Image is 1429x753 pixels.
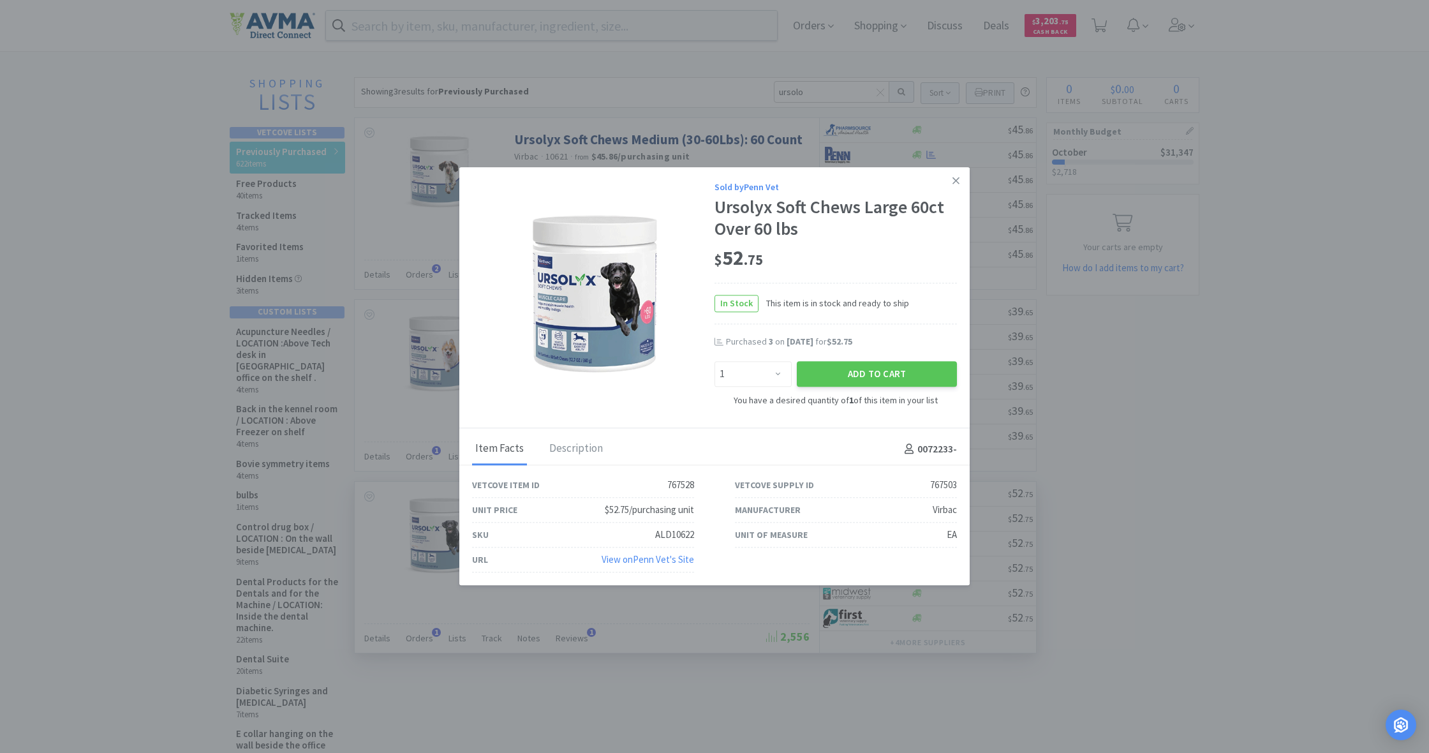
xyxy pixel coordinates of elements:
div: Description [546,433,606,465]
div: ALD10622 [655,528,694,543]
div: SKU [472,528,489,542]
button: Add to Cart [797,361,957,387]
div: Unit Price [472,503,517,517]
a: View onPenn Vet's Site [602,554,694,566]
div: Item Facts [472,433,527,465]
div: Sold by Penn Vet [714,180,957,194]
div: 767528 [667,478,694,493]
span: In Stock [715,296,758,312]
div: Unit of Measure [735,528,808,542]
span: . 75 [744,251,763,269]
div: Purchased on for [726,336,957,349]
span: 3 [769,336,773,348]
div: Vetcove Supply ID [735,478,814,492]
div: You have a desired quantity of of this item in your list [714,393,957,407]
span: $52.75 [827,336,852,348]
img: 8f3045e0d441414594df86fb045381a4_767503.gif [510,211,676,376]
div: URL [472,553,488,567]
span: [DATE] [787,336,813,348]
div: Manufacturer [735,503,801,517]
div: $52.75/purchasing unit [605,503,694,518]
strong: 1 [849,394,854,406]
div: Virbac [933,503,957,518]
div: Vetcove Item ID [472,478,540,492]
div: Ursolyx Soft Chews Large 60ct Over 60 lbs [714,197,957,240]
span: This item is in stock and ready to ship [759,297,909,311]
h4: 0072233 - [900,441,957,458]
span: $ [714,251,722,269]
div: EA [947,528,957,543]
div: Open Intercom Messenger [1386,710,1416,740]
div: 767503 [930,478,957,493]
span: 52 [714,245,763,271]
